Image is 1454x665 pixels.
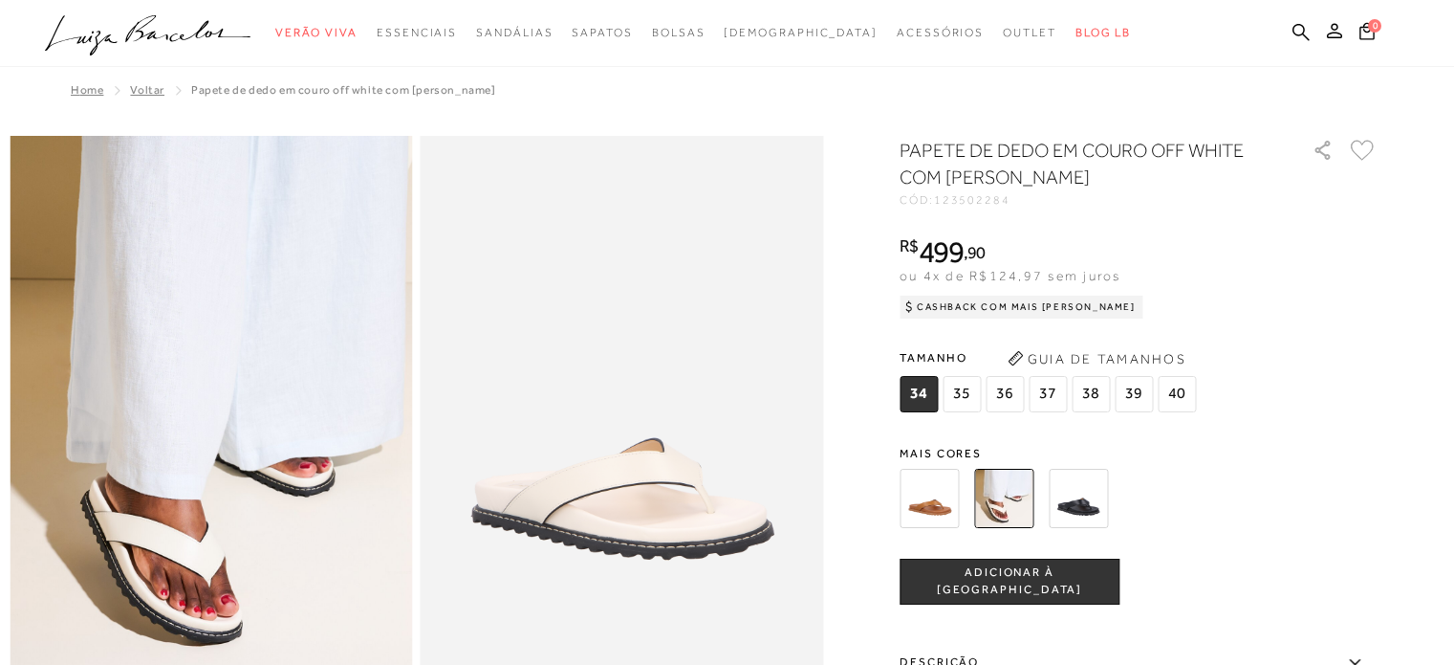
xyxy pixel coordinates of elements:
[377,26,457,39] span: Essenciais
[724,26,878,39] span: [DEMOGRAPHIC_DATA]
[1049,469,1108,528] img: PAPETE DE DEDO EM COURO PRETO COM SOLADO TRATORADO
[934,193,1010,207] span: 123502284
[967,242,986,262] span: 90
[943,376,981,412] span: 35
[1072,376,1110,412] span: 38
[1075,26,1131,39] span: BLOG LB
[986,376,1024,412] span: 36
[974,469,1033,528] img: PAPETE DE DEDO EM COURO OFF WHITE COM SOLADO TRATORADO
[900,237,919,255] i: R$
[900,137,1258,190] h1: PAPETE DE DEDO EM COURO OFF WHITE COM [PERSON_NAME]
[1368,19,1381,33] span: 0
[275,26,358,39] span: Verão Viva
[1029,376,1067,412] span: 37
[900,268,1120,283] span: ou 4x de R$124,97 sem juros
[900,194,1282,206] div: CÓD:
[1354,21,1380,47] button: 0
[897,26,984,39] span: Acessórios
[900,469,959,528] img: PAPETE DE DEDO EM COURO CARAMELO COM SOLADO TRATORADO
[572,15,632,51] a: noSubCategoriesText
[1158,376,1196,412] span: 40
[652,26,705,39] span: Bolsas
[900,448,1378,459] span: Mais cores
[652,15,705,51] a: noSubCategoriesText
[964,244,986,261] i: ,
[724,15,878,51] a: noSubCategoriesText
[275,15,358,51] a: noSubCategoriesText
[476,15,553,51] a: noSubCategoriesText
[71,83,103,97] a: Home
[1075,15,1131,51] a: BLOG LB
[191,83,496,97] span: PAPETE DE DEDO EM COURO OFF WHITE COM [PERSON_NAME]
[476,26,553,39] span: Sandálias
[1115,376,1153,412] span: 39
[1003,26,1056,39] span: Outlet
[377,15,457,51] a: noSubCategoriesText
[1001,344,1192,374] button: Guia de Tamanhos
[900,296,1143,319] div: Cashback com Mais [PERSON_NAME]
[901,565,1118,598] span: ADICIONAR À [GEOGRAPHIC_DATA]
[130,83,164,97] a: Voltar
[572,26,632,39] span: Sapatos
[900,376,938,412] span: 34
[919,234,964,269] span: 499
[900,559,1119,605] button: ADICIONAR À [GEOGRAPHIC_DATA]
[900,344,1201,372] span: Tamanho
[897,15,984,51] a: noSubCategoriesText
[1003,15,1056,51] a: noSubCategoriesText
